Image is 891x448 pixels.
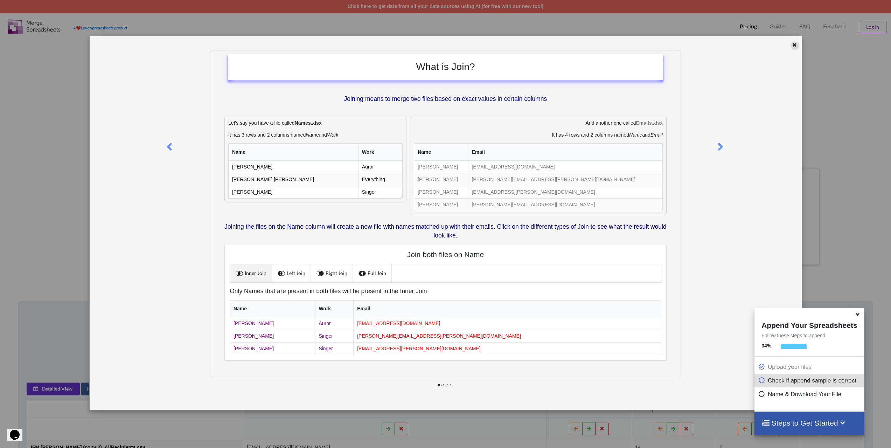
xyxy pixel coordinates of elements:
td: [PERSON_NAME] [230,317,315,330]
p: It has 4 rows and 2 columns named and [414,131,662,138]
p: Upload your files [758,363,862,371]
td: Singer [315,342,354,355]
td: [EMAIL_ADDRESS][DOMAIN_NAME] [353,317,661,330]
td: [PERSON_NAME] [414,173,468,186]
td: [PERSON_NAME] [229,186,358,198]
td: [PERSON_NAME] [414,186,468,198]
td: [PERSON_NAME][EMAIL_ADDRESS][PERSON_NAME][DOMAIN_NAME] [353,330,661,342]
th: Name [230,300,315,317]
b: Emails.xlsx [636,120,663,126]
i: Email [650,132,663,138]
td: [PERSON_NAME] [PERSON_NAME] [229,173,358,186]
th: Name [414,144,468,161]
td: [PERSON_NAME] [414,161,468,173]
i: Name [306,132,319,138]
h4: Join both files on Name [230,250,661,259]
p: And another one called [414,119,662,126]
p: It has 3 rows and 2 columns named and [228,131,403,138]
th: Work [358,144,402,161]
th: Name [229,144,358,161]
b: 34 % [761,343,771,349]
p: Check if append sample is correct [758,376,862,385]
th: Email [353,300,661,317]
h2: What is Join? [235,61,656,73]
td: [PERSON_NAME] [230,342,315,355]
i: Work [327,132,339,138]
iframe: chat widget [7,420,29,441]
b: Names.xlsx [295,120,322,126]
td: Singer [315,330,354,342]
td: [EMAIL_ADDRESS][DOMAIN_NAME] [468,161,662,173]
p: Let's say you have a file called [228,119,403,126]
th: Work [315,300,354,317]
p: Joining the files on the Name column will create a new file with names matched up with their emai... [224,222,667,240]
td: [PERSON_NAME] [229,161,358,173]
h5: Only Names that are present in both files will be present in the Inner Join [230,288,661,295]
td: Auror [315,317,354,330]
td: [EMAIL_ADDRESS][PERSON_NAME][DOMAIN_NAME] [468,186,662,198]
a: Inner Join [230,264,272,282]
p: Name & Download Your File [758,390,862,399]
a: Right Join [311,264,353,282]
i: Name [629,132,642,138]
h4: Append Your Spreadsheets [754,319,864,330]
p: Joining means to merge two files based on exact values in certain columns [228,95,663,103]
td: Auror [358,161,402,173]
td: [PERSON_NAME][EMAIL_ADDRESS][DOMAIN_NAME] [468,198,662,211]
td: Everything [358,173,402,186]
a: Full Join [353,264,392,282]
h4: Steps to Get Started [761,419,857,427]
th: Email [468,144,662,161]
td: Singer [358,186,402,198]
td: [PERSON_NAME][EMAIL_ADDRESS][PERSON_NAME][DOMAIN_NAME] [468,173,662,186]
td: [EMAIL_ADDRESS][PERSON_NAME][DOMAIN_NAME] [353,342,661,355]
a: Left Join [272,264,311,282]
p: Follow these steps to append [754,332,864,339]
td: [PERSON_NAME] [230,330,315,342]
td: [PERSON_NAME] [414,198,468,211]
